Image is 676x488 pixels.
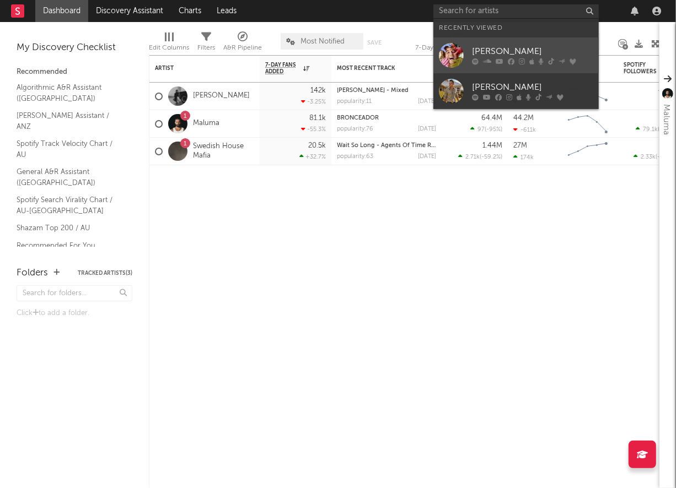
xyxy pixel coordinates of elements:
input: Search for folders... [17,285,132,301]
div: Filters [197,41,215,55]
div: -611k [513,126,536,133]
div: [DATE] [418,154,436,160]
svg: Chart title [563,110,613,138]
div: Filters [197,28,215,59]
div: popularity: 11 [337,99,372,105]
a: Recommended For You [17,240,121,252]
div: My Discovery Checklist [17,41,132,55]
div: A&R Pipeline [223,41,262,55]
a: [PERSON_NAME] [433,73,599,109]
span: 79.1k [643,127,658,133]
div: Edit Columns [149,41,189,55]
div: popularity: 63 [337,154,373,160]
div: -55.3 % [301,126,326,133]
a: Swedish House Mafia [193,142,254,161]
div: ( ) [470,126,502,133]
div: Folders [17,267,48,280]
span: 2.33k [641,154,656,160]
div: 7-Day Fans Added (7-Day Fans Added) [416,41,498,55]
a: BRONCEADOR [337,115,379,121]
div: 7-Day Fans Added (7-Day Fans Added) [416,28,498,59]
div: Spotify Followers [624,62,662,75]
div: Luther - Mixed [337,88,436,94]
button: Tracked Artists(3) [78,270,132,276]
div: A&R Pipeline [223,28,262,59]
div: [PERSON_NAME] [472,45,593,58]
svg: Chart title [563,138,613,165]
a: [PERSON_NAME] [193,91,250,101]
span: 97 [478,127,485,133]
a: Spotify Search Virality Chart / AU-[GEOGRAPHIC_DATA] [17,194,121,216]
span: Most Notified [301,38,345,45]
span: 2.71k [465,154,480,160]
div: 64.4M [481,115,502,122]
a: Shazam Top 200 / AU [17,222,121,234]
div: Edit Columns [149,28,189,59]
div: +32.7 % [299,153,326,160]
a: [PERSON_NAME] [433,37,599,73]
a: Spotify Track Velocity Chart / AU [17,138,121,160]
div: Most Recent Track [337,65,420,72]
a: [PERSON_NAME] - Mixed [337,88,409,94]
div: Recently Viewed [439,21,593,35]
div: -3.25 % [301,98,326,105]
div: ( ) [458,153,502,160]
div: [DATE] [418,99,436,105]
div: Maluma [659,104,673,135]
a: Wait So Long - Agents Of Time Remix [337,143,445,149]
div: 1.44M [482,142,502,149]
a: Algorithmic A&R Assistant ([GEOGRAPHIC_DATA]) [17,82,121,104]
button: Save [367,40,382,46]
div: 44.2M [513,115,534,122]
div: 174k [513,154,534,161]
div: BRONCEADOR [337,115,436,121]
div: [DATE] [418,126,436,132]
a: General A&R Assistant ([GEOGRAPHIC_DATA]) [17,166,121,188]
div: 81.1k [309,115,326,122]
div: popularity: 76 [337,126,373,132]
div: 20.5k [308,142,326,149]
div: 142k [310,87,326,94]
input: Search for artists [433,4,599,18]
div: Artist [155,65,238,72]
span: -95 % [486,127,501,133]
div: Wait So Long - Agents Of Time Remix [337,143,436,149]
span: 7-Day Fans Added [265,62,301,75]
div: Recommended [17,66,132,79]
span: -59.2 % [481,154,501,160]
div: Click to add a folder. [17,307,132,320]
div: 27M [513,142,527,149]
div: [PERSON_NAME] [472,81,593,94]
a: Maluma [193,119,219,128]
a: [PERSON_NAME] Assistant / ANZ [17,110,121,132]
